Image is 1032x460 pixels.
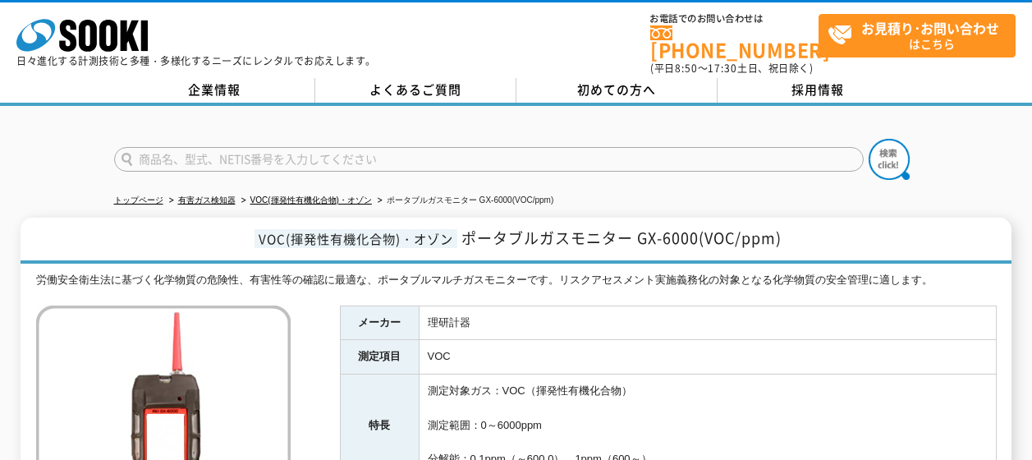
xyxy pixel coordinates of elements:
div: 労働安全衛生法に基づく化学物質の危険性、有害性等の確認に最適な、ポータブルマルチガスモニターです。リスクアセスメント実施義務化の対象となる化学物質の安全管理に適します。 [36,272,997,289]
td: 理研計器 [419,306,996,340]
a: 有害ガス検知器 [178,195,236,205]
span: 初めての方へ [577,80,656,99]
span: お電話でのお問い合わせは [650,14,819,24]
a: 初めての方へ [516,78,718,103]
a: VOC(揮発性有機化合物)・オゾン [250,195,372,205]
span: ポータブルガスモニター GX-6000(VOC/ppm) [461,227,782,249]
span: 17:30 [708,61,737,76]
span: (平日 ～ 土日、祝日除く) [650,61,813,76]
p: 日々進化する計測技術と多種・多様化するニーズにレンタルでお応えします。 [16,56,376,66]
span: はこちら [828,15,1015,56]
th: 測定項目 [340,340,419,375]
a: 企業情報 [114,78,315,103]
th: メーカー [340,306,419,340]
a: 採用情報 [718,78,919,103]
a: よくあるご質問 [315,78,516,103]
img: btn_search.png [869,139,910,180]
a: お見積り･お問い合わせはこちら [819,14,1016,57]
input: 商品名、型式、NETIS番号を入力してください [114,147,864,172]
span: VOC(揮発性有機化合物)・オゾン [255,229,457,248]
span: 8:50 [675,61,698,76]
td: VOC [419,340,996,375]
a: トップページ [114,195,163,205]
strong: お見積り･お問い合わせ [861,18,999,38]
li: ポータブルガスモニター GX-6000(VOC/ppm) [374,192,553,209]
a: [PHONE_NUMBER] [650,25,819,59]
